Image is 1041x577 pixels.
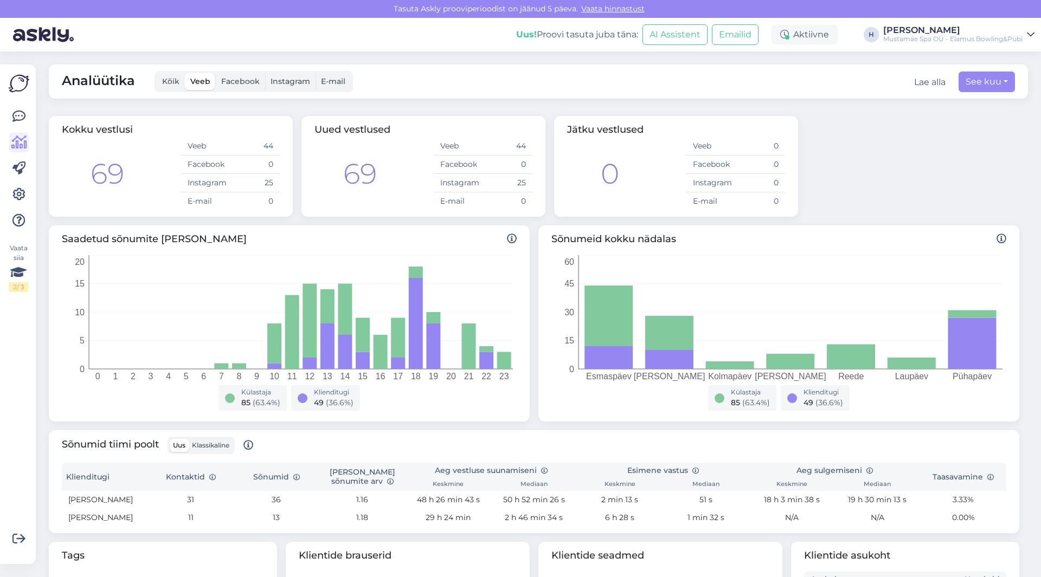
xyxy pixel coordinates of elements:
span: E-mail [321,76,345,86]
tspan: 20 [446,372,456,381]
tspan: 21 [464,372,474,381]
span: Sõnumeid kokku nädalas [551,232,1006,247]
th: Sõnumid [234,463,319,491]
div: 69 [343,153,377,195]
td: 36 [234,491,319,509]
span: 85 [731,398,740,407]
span: ( 36.6 %) [815,398,843,407]
td: 50 h 52 min 26 s [491,491,577,509]
span: Kokku vestlusi [62,124,133,135]
tspan: [PERSON_NAME] [755,372,826,381]
td: 0 [736,174,785,192]
span: Uus [173,441,185,449]
td: 48 h 26 min 43 s [405,491,491,509]
td: E-mail [181,192,230,211]
button: Lae alla [914,76,946,89]
div: 2 / 3 [9,282,28,292]
tspan: Laupäev [895,372,928,381]
span: Instagram [271,76,310,86]
a: [PERSON_NAME]Mustamäe Spa OÜ - Elamus Bowling&Pubi [883,26,1034,43]
td: Instagram [181,174,230,192]
td: 18 h 3 min 38 s [749,491,834,509]
tspan: 22 [481,372,491,381]
tspan: 0 [80,365,85,374]
th: Kontaktid [147,463,233,491]
span: Klassikaline [192,441,229,449]
span: Veeb [190,76,210,86]
td: Facebook [686,155,736,174]
span: Facebook [221,76,260,86]
button: Emailid [712,24,759,45]
span: Saadetud sõnumite [PERSON_NAME] [62,232,517,247]
th: Esimene vastus [577,463,749,478]
span: Jätku vestlused [567,124,644,135]
div: Mustamäe Spa OÜ - Elamus Bowling&Pubi [883,35,1023,43]
div: Klienditugi [314,387,354,397]
tspan: 5 [80,336,85,345]
td: Facebook [181,155,230,174]
tspan: 30 [564,308,574,317]
tspan: 15 [564,336,574,345]
th: [PERSON_NAME] sõnumite arv [319,463,405,491]
td: 3.33% [921,491,1006,509]
th: Mediaan [491,478,577,491]
td: 0 [736,192,785,211]
th: Mediaan [834,478,920,491]
tspan: Kolmapäev [708,372,751,381]
a: Vaata hinnastust [578,4,648,14]
th: Mediaan [663,478,749,491]
div: 0 [601,153,619,195]
th: Aeg vestluse suunamiseni [405,463,577,478]
tspan: 18 [411,372,421,381]
td: 6 h 28 s [577,509,663,527]
tspan: 0 [569,365,574,374]
th: Klienditugi [62,463,147,491]
td: [PERSON_NAME] [62,491,147,509]
div: Vaata siia [9,243,28,292]
b: Uus! [516,29,537,40]
tspan: 11 [287,372,297,381]
span: Sõnumid tiimi poolt [62,437,253,454]
span: Klientide asukoht [804,548,1006,563]
tspan: 6 [201,372,206,381]
tspan: 5 [184,372,189,381]
td: 2 h 46 min 34 s [491,509,577,527]
td: Instagram [434,174,483,192]
td: 31 [147,491,233,509]
div: Klienditugi [804,387,843,397]
span: 49 [804,398,813,407]
td: 19 h 30 min 13 s [834,491,920,509]
td: Facebook [434,155,483,174]
td: 0 [736,155,785,174]
td: 1.16 [319,491,405,509]
span: Tags [62,548,264,563]
tspan: 19 [428,372,438,381]
td: Instagram [686,174,736,192]
span: ( 63.4 %) [253,398,280,407]
td: 11 [147,509,233,527]
td: 51 s [663,491,749,509]
span: 85 [241,398,250,407]
tspan: 10 [75,308,85,317]
td: 0 [736,137,785,155]
button: AI Assistent [642,24,708,45]
span: Kõik [162,76,179,86]
span: Uued vestlused [314,124,390,135]
td: 0 [483,155,532,174]
td: 25 [483,174,532,192]
tspan: 14 [340,372,350,381]
tspan: 0 [95,372,100,381]
span: ( 36.6 %) [326,398,354,407]
th: Keskmine [405,478,491,491]
tspan: 10 [269,372,279,381]
img: Askly Logo [9,73,29,94]
td: Veeb [181,137,230,155]
td: 25 [230,174,280,192]
th: Aeg sulgemiseni [749,463,921,478]
div: Külastaja [241,387,280,397]
td: 0.00% [921,509,1006,527]
tspan: 13 [323,372,332,381]
td: 29 h 24 min [405,509,491,527]
div: Aktiivne [772,25,838,44]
